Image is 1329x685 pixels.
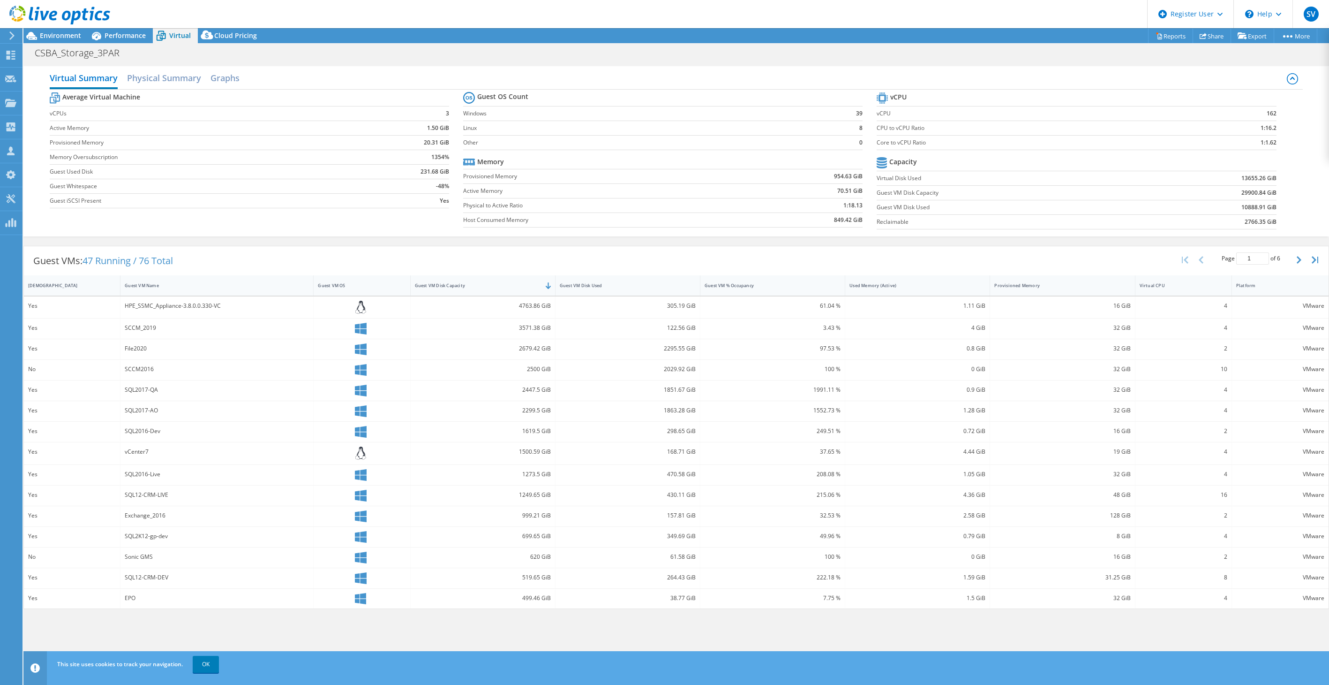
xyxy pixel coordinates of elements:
[994,490,1130,500] div: 48 GiB
[210,68,240,87] h2: Graphs
[463,215,747,225] label: Host Consumed Memory
[463,109,826,118] label: Windows
[560,469,696,479] div: 470.58 GiB
[560,426,696,436] div: 298.65 GiB
[477,92,528,101] b: Guest OS Count
[127,68,201,87] h2: Physical Summary
[1140,572,1227,583] div: 8
[1140,552,1227,562] div: 2
[859,138,863,147] b: 0
[50,68,118,89] h2: Virtual Summary
[125,572,309,583] div: SQL12-CRM-DEV
[125,469,309,479] div: SQL2016-Live
[415,385,551,395] div: 2447.5 GiB
[125,447,309,457] div: vCenter7
[877,188,1138,198] label: Guest VM Disk Capacity
[1236,447,1324,457] div: VMware
[415,447,551,457] div: 1500.59 GiB
[994,301,1130,311] div: 16 GiB
[125,510,309,521] div: Exchange_2016
[560,385,696,395] div: 1851.67 GiB
[889,157,917,167] b: Capacity
[436,182,449,191] b: -48%
[477,157,504,167] b: Memory
[1222,252,1280,265] span: Page of
[1236,510,1324,521] div: VMware
[50,196,353,205] label: Guest iSCSI Present
[705,490,841,500] div: 215.06 %
[28,552,116,562] div: No
[994,469,1130,479] div: 32 GiB
[994,385,1130,395] div: 32 GiB
[1140,469,1227,479] div: 4
[849,364,985,374] div: 0 GiB
[318,282,394,289] div: Guest VM OS
[83,254,173,267] span: 47 Running / 76 Total
[1236,282,1313,289] div: Platform
[125,531,309,541] div: SQL2K12-gp-dev
[1241,203,1276,212] b: 10888.91 GiB
[50,152,353,162] label: Memory Oversubscription
[994,552,1130,562] div: 16 GiB
[994,343,1130,354] div: 32 GiB
[1236,405,1324,416] div: VMware
[705,323,841,333] div: 3.43 %
[837,186,863,196] b: 70.51 GiB
[463,201,747,210] label: Physical to Active Ratio
[705,301,841,311] div: 61.04 %
[415,552,551,562] div: 620 GiB
[1236,343,1324,354] div: VMware
[856,109,863,118] b: 39
[834,215,863,225] b: 849.42 GiB
[560,593,696,603] div: 38.77 GiB
[560,572,696,583] div: 264.43 GiB
[1231,29,1274,43] a: Export
[415,301,551,311] div: 4763.86 GiB
[1236,323,1324,333] div: VMware
[50,123,353,133] label: Active Memory
[415,490,551,500] div: 1249.65 GiB
[1267,109,1276,118] b: 162
[125,593,309,603] div: EPO
[125,364,309,374] div: SCCM2016
[560,552,696,562] div: 61.58 GiB
[28,385,116,395] div: Yes
[705,531,841,541] div: 49.96 %
[1277,254,1280,262] span: 6
[994,426,1130,436] div: 16 GiB
[50,138,353,147] label: Provisioned Memory
[28,510,116,521] div: Yes
[28,593,116,603] div: Yes
[50,167,353,176] label: Guest Used Disk
[1274,29,1317,43] a: More
[1261,123,1276,133] b: 1:16.2
[1245,217,1276,227] b: 2766.35 GiB
[560,282,684,289] div: Guest VM Disk Used
[1236,385,1324,395] div: VMware
[843,201,863,210] b: 1:18.13
[560,531,696,541] div: 349.69 GiB
[415,323,551,333] div: 3571.38 GiB
[877,138,1185,147] label: Core to vCPU Ratio
[994,447,1130,457] div: 19 GiB
[62,92,140,102] b: Average Virtual Machine
[415,593,551,603] div: 499.46 GiB
[849,301,985,311] div: 1.11 GiB
[1140,447,1227,457] div: 4
[994,510,1130,521] div: 128 GiB
[28,447,116,457] div: Yes
[415,572,551,583] div: 519.65 GiB
[463,186,747,196] label: Active Memory
[849,552,985,562] div: 0 GiB
[1236,531,1324,541] div: VMware
[705,469,841,479] div: 208.08 %
[1236,364,1324,374] div: VMware
[994,323,1130,333] div: 32 GiB
[415,343,551,354] div: 2679.42 GiB
[125,282,298,289] div: Guest VM Name
[1140,343,1227,354] div: 2
[994,531,1130,541] div: 8 GiB
[705,593,841,603] div: 7.75 %
[560,510,696,521] div: 157.81 GiB
[705,447,841,457] div: 37.65 %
